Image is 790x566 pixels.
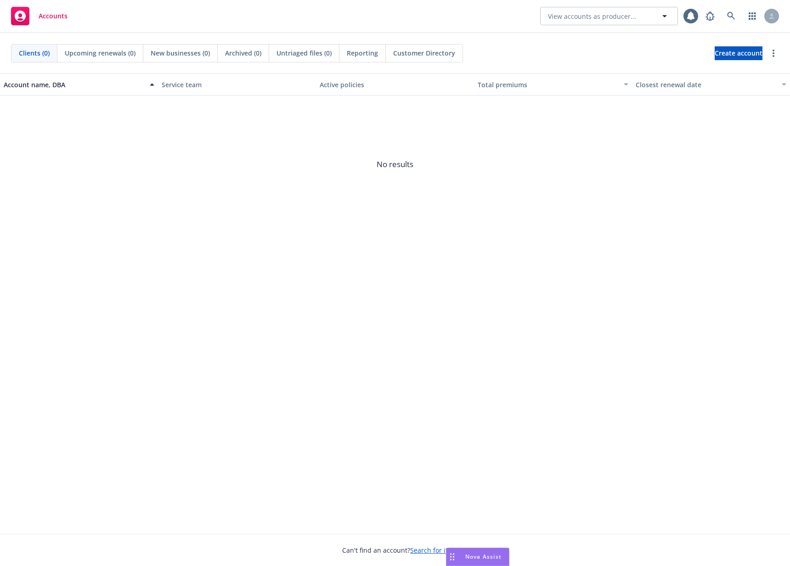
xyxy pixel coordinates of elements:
[636,80,776,90] div: Closest renewal date
[768,48,779,59] a: more
[722,7,740,25] a: Search
[715,45,762,62] span: Create account
[342,545,448,555] span: Can't find an account?
[4,80,144,90] div: Account name, DBA
[7,3,71,29] a: Accounts
[632,73,790,95] button: Closest renewal date
[410,546,448,555] a: Search for it
[316,73,474,95] button: Active policies
[39,12,68,20] span: Accounts
[65,48,135,58] span: Upcoming renewals (0)
[225,48,261,58] span: Archived (0)
[446,548,509,566] button: Nova Assist
[548,11,636,21] span: View accounts as producer...
[446,548,458,566] div: Drag to move
[276,48,332,58] span: Untriaged files (0)
[474,73,632,95] button: Total premiums
[701,7,719,25] a: Report a Bug
[320,80,470,90] div: Active policies
[19,48,50,58] span: Clients (0)
[151,48,210,58] span: New businesses (0)
[465,553,502,560] span: Nova Assist
[347,48,378,58] span: Reporting
[743,7,762,25] a: Switch app
[393,48,455,58] span: Customer Directory
[478,80,618,90] div: Total premiums
[162,80,312,90] div: Service team
[158,73,316,95] button: Service team
[715,46,762,60] a: Create account
[540,7,678,25] button: View accounts as producer...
